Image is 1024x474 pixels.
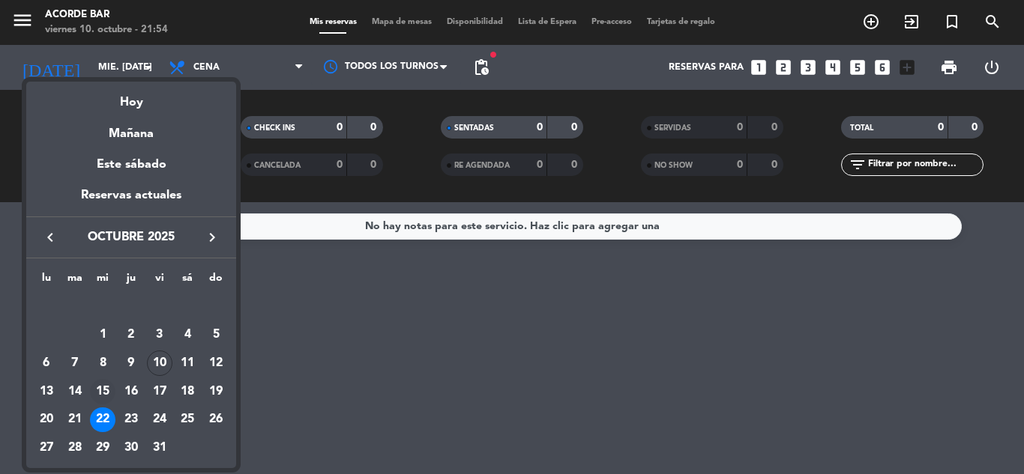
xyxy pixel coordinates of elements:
[203,379,229,404] div: 19
[174,406,202,434] td: 25 de octubre de 2025
[88,321,117,350] td: 1 de octubre de 2025
[202,321,230,350] td: 5 de octubre de 2025
[203,407,229,433] div: 26
[61,377,89,406] td: 14 de octubre de 2025
[117,270,145,293] th: jueves
[26,144,236,186] div: Este sábado
[145,321,174,350] td: 3 de octubre de 2025
[174,349,202,377] td: 11 de octubre de 2025
[145,434,174,462] td: 31 de octubre de 2025
[202,406,230,434] td: 26 de octubre de 2025
[62,379,88,404] div: 14
[34,407,59,433] div: 20
[26,82,236,112] div: Hoy
[88,270,117,293] th: miércoles
[61,270,89,293] th: martes
[61,434,89,462] td: 28 de octubre de 2025
[62,407,88,433] div: 21
[32,434,61,462] td: 27 de octubre de 2025
[175,322,200,347] div: 4
[34,435,59,461] div: 27
[34,379,59,404] div: 13
[88,406,117,434] td: 22 de octubre de 2025
[61,406,89,434] td: 21 de octubre de 2025
[117,406,145,434] td: 23 de octubre de 2025
[62,350,88,376] div: 7
[32,270,61,293] th: lunes
[32,349,61,377] td: 6 de octubre de 2025
[118,435,144,461] div: 30
[117,377,145,406] td: 16 de octubre de 2025
[147,350,172,376] div: 10
[118,379,144,404] div: 16
[32,406,61,434] td: 20 de octubre de 2025
[174,377,202,406] td: 18 de octubre de 2025
[37,228,64,247] button: keyboard_arrow_left
[90,435,115,461] div: 29
[202,270,230,293] th: domingo
[88,349,117,377] td: 8 de octubre de 2025
[203,322,229,347] div: 5
[32,293,230,321] td: OCT.
[62,435,88,461] div: 28
[90,379,115,404] div: 15
[32,377,61,406] td: 13 de octubre de 2025
[147,435,172,461] div: 31
[117,321,145,350] td: 2 de octubre de 2025
[202,377,230,406] td: 19 de octubre de 2025
[175,350,200,376] div: 11
[26,113,236,144] div: Mañana
[147,407,172,433] div: 24
[64,228,199,247] span: octubre 2025
[174,270,202,293] th: sábado
[88,434,117,462] td: 29 de octubre de 2025
[118,322,144,347] div: 2
[199,228,226,247] button: keyboard_arrow_right
[41,228,59,246] i: keyboard_arrow_left
[175,407,200,433] div: 25
[203,350,229,376] div: 12
[147,322,172,347] div: 3
[145,406,174,434] td: 24 de octubre de 2025
[145,377,174,406] td: 17 de octubre de 2025
[61,349,89,377] td: 7 de octubre de 2025
[117,349,145,377] td: 9 de octubre de 2025
[147,379,172,404] div: 17
[203,228,221,246] i: keyboard_arrow_right
[145,349,174,377] td: 10 de octubre de 2025
[175,379,200,404] div: 18
[202,349,230,377] td: 12 de octubre de 2025
[90,407,115,433] div: 22
[90,350,115,376] div: 8
[145,270,174,293] th: viernes
[90,322,115,347] div: 1
[118,407,144,433] div: 23
[117,434,145,462] td: 30 de octubre de 2025
[34,350,59,376] div: 6
[174,321,202,350] td: 4 de octubre de 2025
[88,377,117,406] td: 15 de octubre de 2025
[26,186,236,216] div: Reservas actuales
[118,350,144,376] div: 9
